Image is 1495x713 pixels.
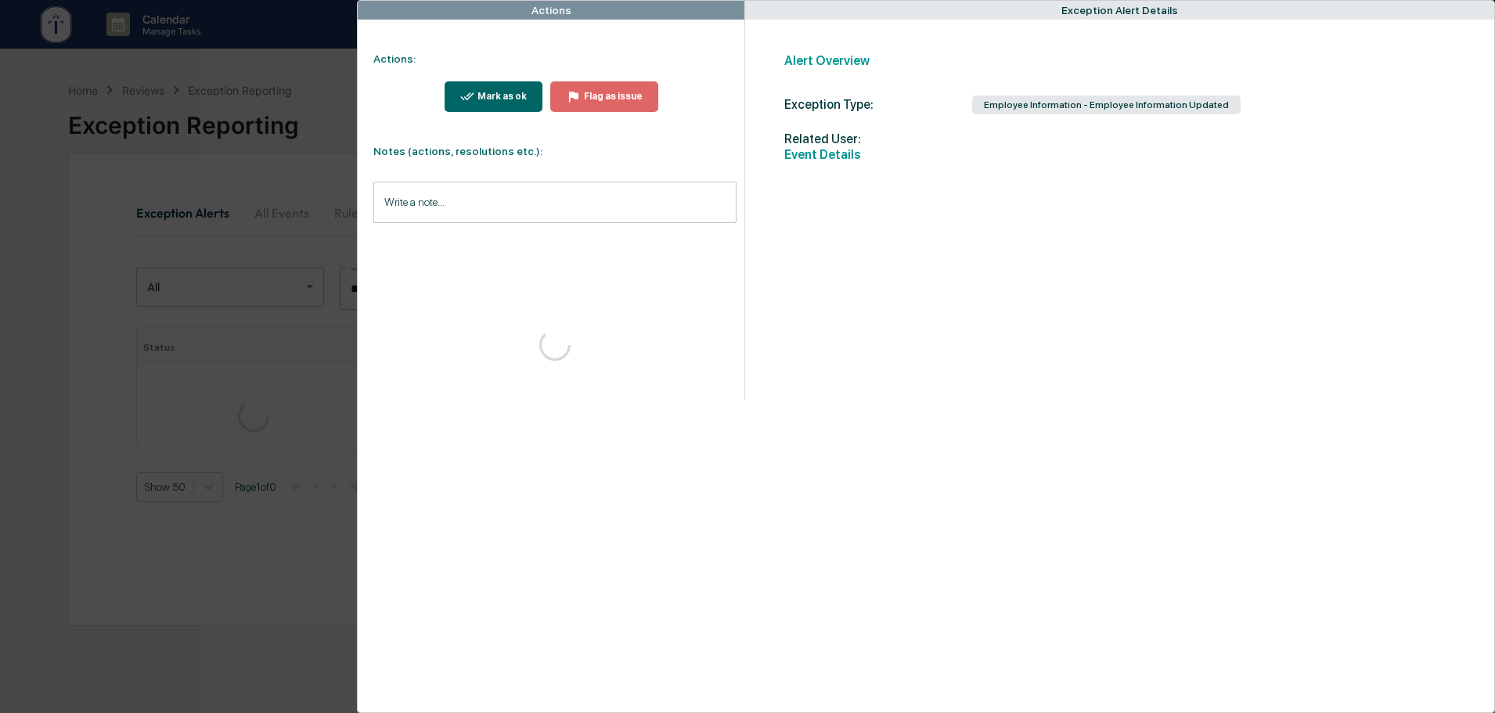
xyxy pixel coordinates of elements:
[784,131,972,146] span: Related User:
[784,147,1472,162] h2: Event Details
[373,52,416,65] strong: Actions:
[784,53,1472,68] h2: Alert Overview
[373,145,542,157] strong: Notes (actions, resolutions etc.):
[550,81,658,112] button: Flag as issue
[581,91,643,102] div: Flag as issue
[474,91,527,102] div: Mark as ok
[1061,4,1178,16] div: Exception Alert Details
[784,97,972,112] div: Exception Type:
[445,81,543,112] button: Mark as ok
[972,95,1241,114] div: Employee Information - Employee Information Updated
[531,4,571,16] div: Actions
